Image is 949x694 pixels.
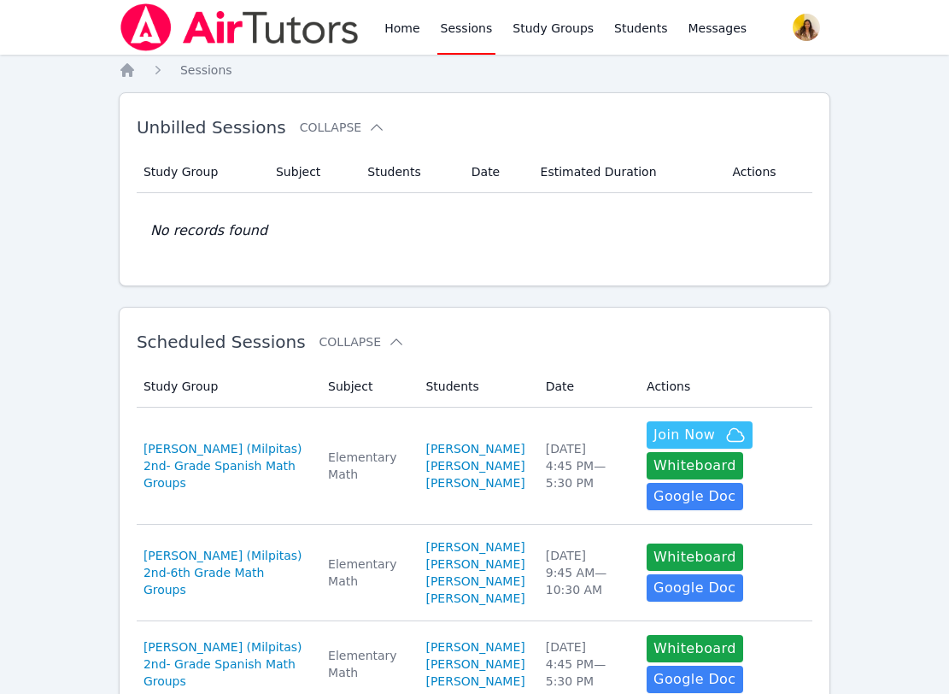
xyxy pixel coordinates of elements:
div: [DATE] 9:45 AM — 10:30 AM [546,547,626,598]
th: Date [461,151,530,193]
td: No records found [137,193,812,268]
span: Sessions [180,63,232,77]
a: [PERSON_NAME] [425,573,524,590]
th: Students [357,151,460,193]
th: Subject [266,151,357,193]
tr: [PERSON_NAME] (Milpitas) 2nd-6th Grade Math GroupsElementary Math[PERSON_NAME][PERSON_NAME][PERSO... [137,525,812,621]
a: Sessions [180,62,232,79]
tr: [PERSON_NAME] (Milpitas) 2nd- Grade Spanish Math GroupsElementary Math[PERSON_NAME][PERSON_NAME][... [137,408,812,525]
span: Scheduled Sessions [137,332,306,352]
a: [PERSON_NAME] [425,656,524,673]
th: Study Group [137,151,266,193]
th: Actions [636,366,812,408]
button: Whiteboard [647,452,743,479]
span: Messages [688,20,747,37]
div: Elementary Math [328,556,405,590]
th: Study Group [137,366,318,408]
a: Google Doc [647,574,742,602]
a: [PERSON_NAME] [425,638,524,656]
a: [PERSON_NAME] [425,457,524,474]
a: [PERSON_NAME] [425,440,524,457]
a: Google Doc [647,666,742,693]
div: Elementary Math [328,647,405,681]
img: Air Tutors [119,3,360,51]
div: Elementary Math [328,449,405,483]
a: [PERSON_NAME] [425,590,524,607]
th: Actions [722,151,812,193]
button: Whiteboard [647,544,743,571]
div: [DATE] 4:45 PM — 5:30 PM [546,638,626,690]
div: [DATE] 4:45 PM — 5:30 PM [546,440,626,491]
th: Date [536,366,636,408]
a: [PERSON_NAME] [425,538,524,556]
a: [PERSON_NAME] [425,673,524,690]
th: Estimated Duration [530,151,723,193]
a: [PERSON_NAME] [425,556,524,573]
span: Unbilled Sessions [137,117,286,138]
a: [PERSON_NAME] (Milpitas) 2nd-6th Grade Math Groups [144,547,308,598]
button: Collapse [300,119,385,136]
a: Google Doc [647,483,742,510]
th: Subject [318,366,415,408]
nav: Breadcrumb [119,62,830,79]
a: [PERSON_NAME] [425,474,524,491]
a: [PERSON_NAME] (Milpitas) 2nd- Grade Spanish Math Groups [144,440,308,491]
button: Join Now [647,421,753,449]
a: [PERSON_NAME] (Milpitas) 2nd- Grade Spanish Math Groups [144,638,308,690]
span: Join Now [653,425,715,445]
button: Collapse [319,333,405,350]
th: Students [415,366,535,408]
button: Whiteboard [647,635,743,662]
